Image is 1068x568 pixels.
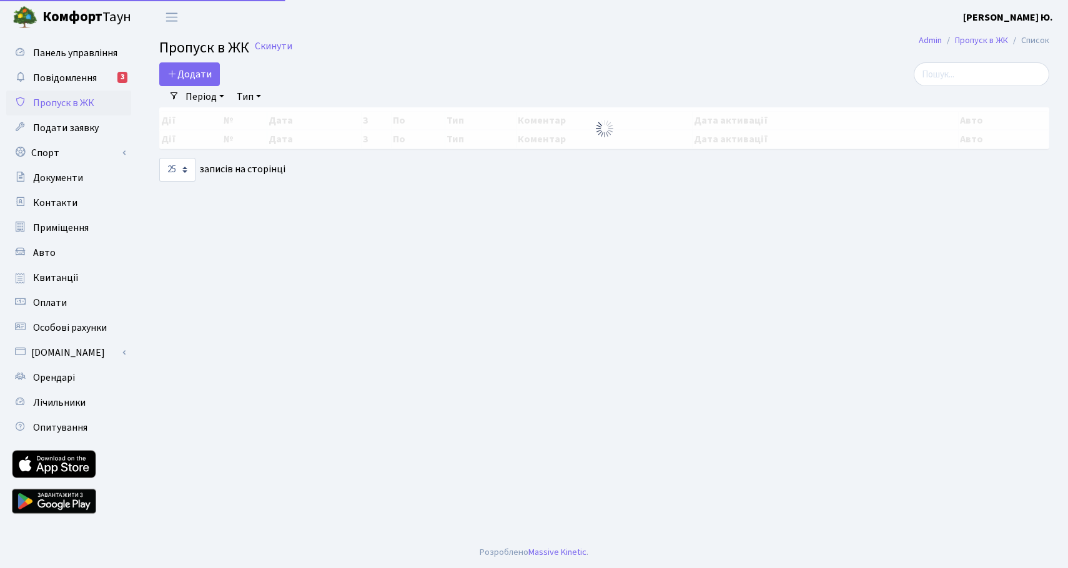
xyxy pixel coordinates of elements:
[255,41,292,52] a: Скинути
[167,67,212,81] span: Додати
[159,158,285,182] label: записів на сторінці
[955,34,1008,47] a: Пропуск в ЖК
[6,140,131,165] a: Спорт
[42,7,102,27] b: Комфорт
[33,221,89,235] span: Приміщення
[6,190,131,215] a: Контакти
[6,165,131,190] a: Документи
[963,11,1053,24] b: [PERSON_NAME] Ю.
[117,72,127,83] div: 3
[6,315,131,340] a: Особові рахунки
[6,240,131,265] a: Авто
[33,196,77,210] span: Контакти
[180,86,229,107] a: Період
[33,396,86,409] span: Лічильники
[900,27,1068,54] nav: breadcrumb
[33,96,94,110] span: Пропуск в ЖК
[33,246,56,260] span: Авто
[33,271,79,285] span: Квитанції
[42,7,131,28] span: Таун
[6,41,131,66] a: Панель управління
[6,390,131,415] a: Лічильники
[12,5,37,30] img: logo.png
[6,115,131,140] a: Подати заявку
[595,119,615,139] img: Обробка...
[33,371,75,384] span: Орендарі
[963,10,1053,25] a: [PERSON_NAME] Ю.
[33,296,67,310] span: Оплати
[919,34,942,47] a: Admin
[6,290,131,315] a: Оплати
[159,37,249,59] span: Пропуск в ЖК
[6,215,131,240] a: Приміщення
[914,62,1049,86] input: Пошук...
[528,546,586,559] a: Massive Kinetic
[33,421,87,434] span: Опитування
[480,546,588,559] div: Розроблено .
[6,265,131,290] a: Квитанції
[6,415,131,440] a: Опитування
[33,46,117,60] span: Панель управління
[6,66,131,91] a: Повідомлення3
[6,340,131,365] a: [DOMAIN_NAME]
[6,91,131,115] a: Пропуск в ЖК
[159,158,195,182] select: записів на сторінці
[33,121,99,135] span: Подати заявку
[1008,34,1049,47] li: Список
[232,86,266,107] a: Тип
[33,71,97,85] span: Повідомлення
[33,321,107,335] span: Особові рахунки
[156,7,187,27] button: Переключити навігацію
[6,365,131,390] a: Орендарі
[33,171,83,185] span: Документи
[159,62,220,86] a: Додати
